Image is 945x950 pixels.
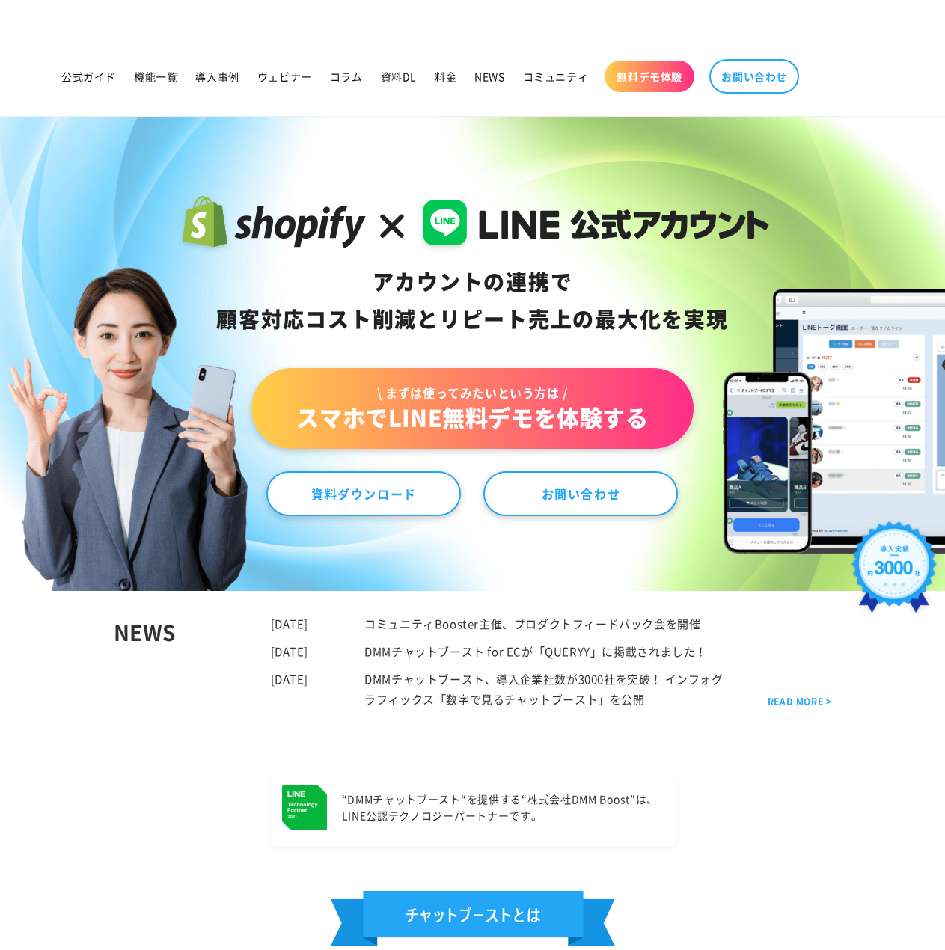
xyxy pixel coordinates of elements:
a: コミュニティ [514,61,598,92]
a: 機能一覧 [125,61,186,92]
a: NEWS [465,61,513,92]
a: \ まずは使ってみたいという方は /スマホでLINE無料デモを体験する [251,368,693,449]
time: [DATE] [271,616,309,631]
span: 公式ガイド [61,70,116,83]
img: 導入実績約3000社 [847,517,941,625]
a: ウェビナー [248,61,321,92]
a: 無料デモ体験 [605,61,694,92]
a: コラム [321,61,372,92]
span: NEWS [474,70,504,83]
a: DMMチャットブースト for ECが「QUERYY」に掲載されました！ [364,643,707,659]
p: “DMMチャットブースト“を提供する “株式会社DMM Boost”は、 LINE公認テクノロジーパートナーです。 [342,791,658,824]
span: 機能一覧 [134,70,177,83]
span: 料金 [435,70,456,83]
span: コミュニティ [523,70,589,83]
img: チェットブーストとは [331,891,615,946]
a: 導入事例 [186,61,248,92]
a: READ MORE > [768,693,832,710]
a: 料金 [426,61,465,92]
a: 資料ダウンロード [266,471,461,516]
span: お問い合わせ [721,70,787,83]
a: DMMチャットブースト、導入企業社数が3000社を突破！ インフォグラフィックス「数字で見るチャットブースト」を公開 [364,671,723,707]
div: NEWS [114,613,271,709]
span: 導入事例 [195,70,239,83]
time: [DATE] [271,643,309,659]
time: [DATE] [271,671,309,687]
a: お問い合わせ [483,471,678,516]
span: 無料デモ体験 [617,70,682,83]
span: \ まずは使ってみたいという方は / [296,384,648,401]
a: 資料DL [372,61,426,92]
span: コラム [330,70,363,83]
a: コミュニティBooster主催、プロダクトフィードバック会を開催 [364,616,700,631]
div: アカウントの連携で 顧客対応コスト削減と リピート売上の 最大化を実現 [176,263,769,338]
a: お問い合わせ [709,59,799,94]
span: 資料DL [381,70,417,83]
a: 公式ガイド [52,61,125,92]
span: ウェビナー [257,70,312,83]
